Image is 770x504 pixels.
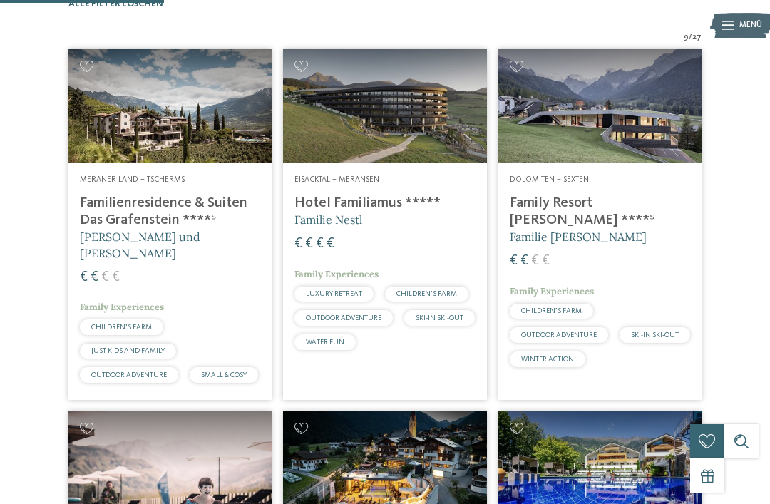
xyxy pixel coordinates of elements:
[521,356,574,363] span: WINTER ACTION
[294,175,379,184] span: Eisacktal – Meransen
[684,32,689,43] span: 9
[521,331,597,339] span: OUTDOOR ADVENTURE
[294,268,379,280] span: Family Experiences
[510,254,518,268] span: €
[68,49,272,400] a: Familienhotels gesucht? Hier findet ihr die besten! Meraner Land – Tscherms Familienresidence & S...
[80,175,185,184] span: Meraner Land – Tscherms
[68,49,272,163] img: Familienhotels gesucht? Hier findet ihr die besten!
[80,230,200,259] span: [PERSON_NAME] und [PERSON_NAME]
[294,237,302,251] span: €
[91,347,165,354] span: JUST KIDS AND FAMILY
[510,230,647,244] span: Familie [PERSON_NAME]
[520,254,528,268] span: €
[112,270,120,284] span: €
[80,270,88,284] span: €
[498,49,702,400] a: Familienhotels gesucht? Hier findet ihr die besten! Dolomiten – Sexten Family Resort [PERSON_NAME...
[510,195,690,229] h4: Family Resort [PERSON_NAME] ****ˢ
[306,314,381,322] span: OUTDOOR ADVENTURE
[305,237,313,251] span: €
[531,254,539,268] span: €
[80,301,164,313] span: Family Experiences
[91,324,152,331] span: CHILDREN’S FARM
[283,49,486,400] a: Familienhotels gesucht? Hier findet ihr die besten! Eisacktal – Meransen Hotel Familiamus ***** F...
[306,290,362,297] span: LUXURY RETREAT
[631,331,679,339] span: SKI-IN SKI-OUT
[327,237,334,251] span: €
[316,237,324,251] span: €
[306,339,344,346] span: WATER FUN
[396,290,457,297] span: CHILDREN’S FARM
[283,49,486,163] img: Familienhotels gesucht? Hier findet ihr die besten!
[498,49,702,163] img: Family Resort Rainer ****ˢ
[201,371,247,379] span: SMALL & COSY
[80,195,260,229] h4: Familienresidence & Suiten Das Grafenstein ****ˢ
[101,270,109,284] span: €
[510,285,594,297] span: Family Experiences
[510,175,589,184] span: Dolomiten – Sexten
[91,371,167,379] span: OUTDOOR ADVENTURE
[689,32,692,43] span: /
[294,212,362,227] span: Familie Nestl
[91,270,98,284] span: €
[542,254,550,268] span: €
[692,32,702,43] span: 27
[521,307,582,314] span: CHILDREN’S FARM
[416,314,463,322] span: SKI-IN SKI-OUT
